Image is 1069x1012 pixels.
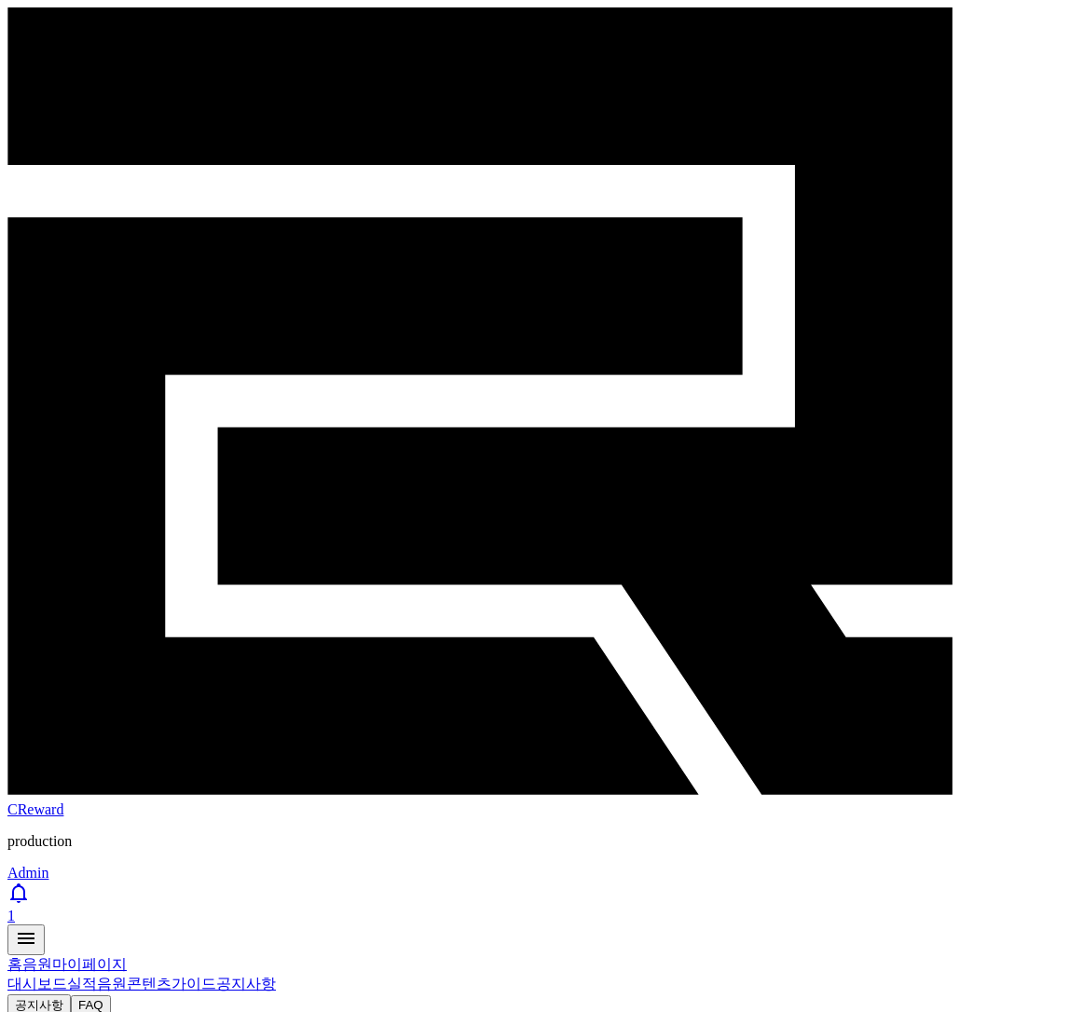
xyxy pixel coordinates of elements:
a: 대시보드 [7,976,67,991]
span: CReward [7,801,63,817]
a: 실적 [67,976,97,991]
a: 마이페이지 [52,956,127,972]
a: 공지사항 [7,996,71,1012]
a: 1 [7,882,1062,924]
a: 음원 [22,956,52,972]
a: 홈 [7,956,22,972]
a: 가이드 [171,976,216,991]
div: 1 [7,908,1062,924]
a: 공지사항 [216,976,276,991]
a: CReward [7,785,1062,817]
a: FAQ [71,996,111,1012]
a: Admin [7,865,48,881]
p: production [7,833,1062,850]
a: 음원 [97,976,127,991]
a: 콘텐츠 [127,976,171,991]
